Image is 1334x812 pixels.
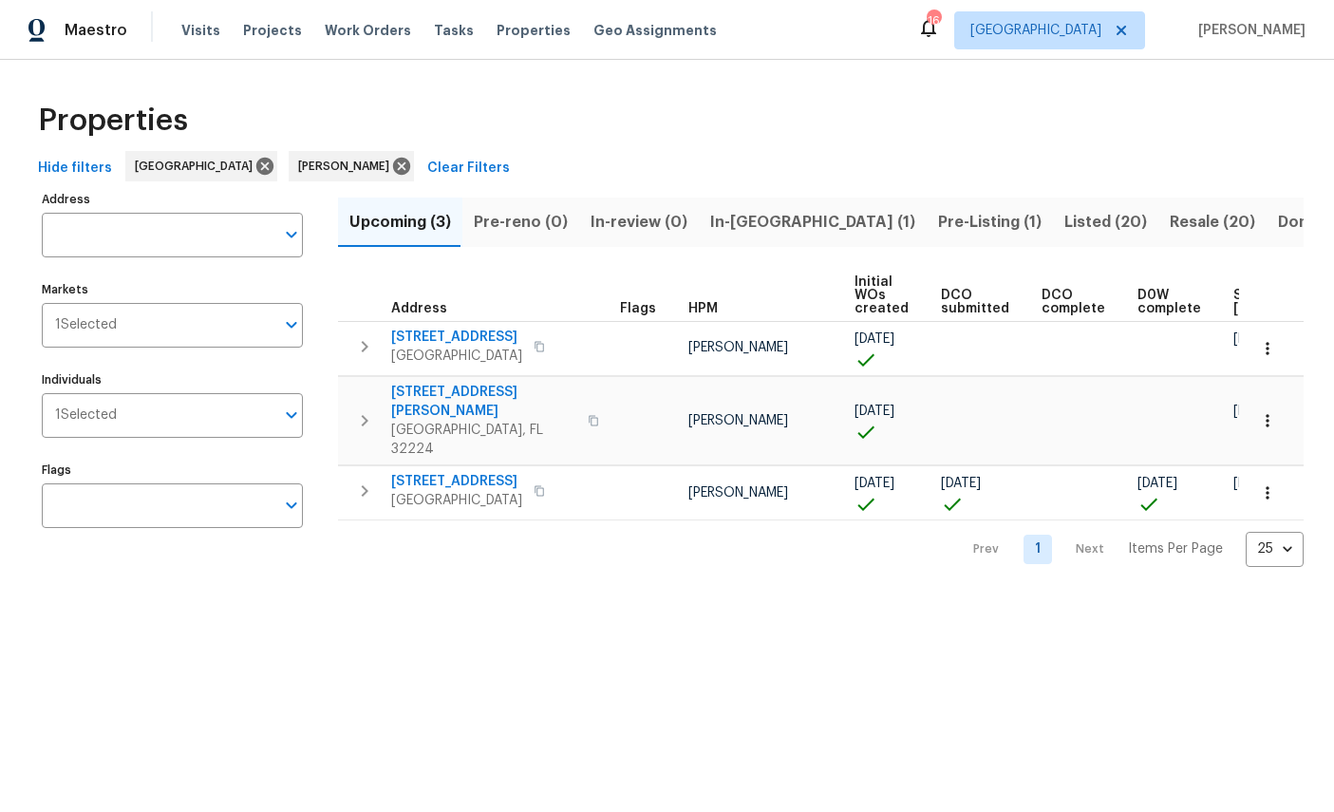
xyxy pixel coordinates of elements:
[42,374,303,386] label: Individuals
[710,209,915,236] span: In-[GEOGRAPHIC_DATA] (1)
[298,157,397,176] span: [PERSON_NAME]
[941,477,981,490] span: [DATE]
[970,21,1101,40] span: [GEOGRAPHIC_DATA]
[1024,535,1052,564] a: Goto page 1
[620,302,656,315] span: Flags
[278,402,305,428] button: Open
[135,157,260,176] span: [GEOGRAPHIC_DATA]
[55,407,117,424] span: 1 Selected
[38,157,112,180] span: Hide filters
[1191,21,1306,40] span: [PERSON_NAME]
[42,464,303,476] label: Flags
[593,21,717,40] span: Geo Assignments
[391,421,576,459] span: [GEOGRAPHIC_DATA], FL 32224
[278,492,305,519] button: Open
[941,289,1009,315] span: DCO submitted
[688,341,788,354] span: [PERSON_NAME]
[474,209,568,236] span: Pre-reno (0)
[1137,477,1177,490] span: [DATE]
[688,486,788,500] span: [PERSON_NAME]
[1042,289,1105,315] span: DCO complete
[55,317,117,333] span: 1 Selected
[391,472,522,491] span: [STREET_ADDRESS]
[278,312,305,338] button: Open
[955,532,1304,567] nav: Pagination Navigation
[278,221,305,248] button: Open
[1233,477,1273,490] span: [DATE]
[688,414,788,427] span: [PERSON_NAME]
[391,347,522,366] span: [GEOGRAPHIC_DATA]
[325,21,411,40] span: Work Orders
[289,151,414,181] div: [PERSON_NAME]
[855,477,894,490] span: [DATE]
[1233,332,1273,346] span: [DATE]
[1233,405,1273,418] span: [DATE]
[391,491,522,510] span: [GEOGRAPHIC_DATA]
[927,11,940,30] div: 16
[1128,539,1223,558] p: Items Per Page
[38,111,188,130] span: Properties
[391,302,447,315] span: Address
[1170,209,1255,236] span: Resale (20)
[42,194,303,205] label: Address
[391,383,576,421] span: [STREET_ADDRESS][PERSON_NAME]
[938,209,1042,236] span: Pre-Listing (1)
[1064,209,1147,236] span: Listed (20)
[427,157,510,180] span: Clear Filters
[855,275,909,315] span: Initial WOs created
[30,151,120,186] button: Hide filters
[688,302,718,315] span: HPM
[391,328,522,347] span: [STREET_ADDRESS]
[42,284,303,295] label: Markets
[243,21,302,40] span: Projects
[1246,524,1304,574] div: 25
[420,151,517,186] button: Clear Filters
[181,21,220,40] span: Visits
[855,405,894,418] span: [DATE]
[349,209,451,236] span: Upcoming (3)
[591,209,687,236] span: In-review (0)
[497,21,571,40] span: Properties
[65,21,127,40] span: Maestro
[125,151,277,181] div: [GEOGRAPHIC_DATA]
[1137,289,1201,315] span: D0W complete
[855,332,894,346] span: [DATE]
[434,24,474,37] span: Tasks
